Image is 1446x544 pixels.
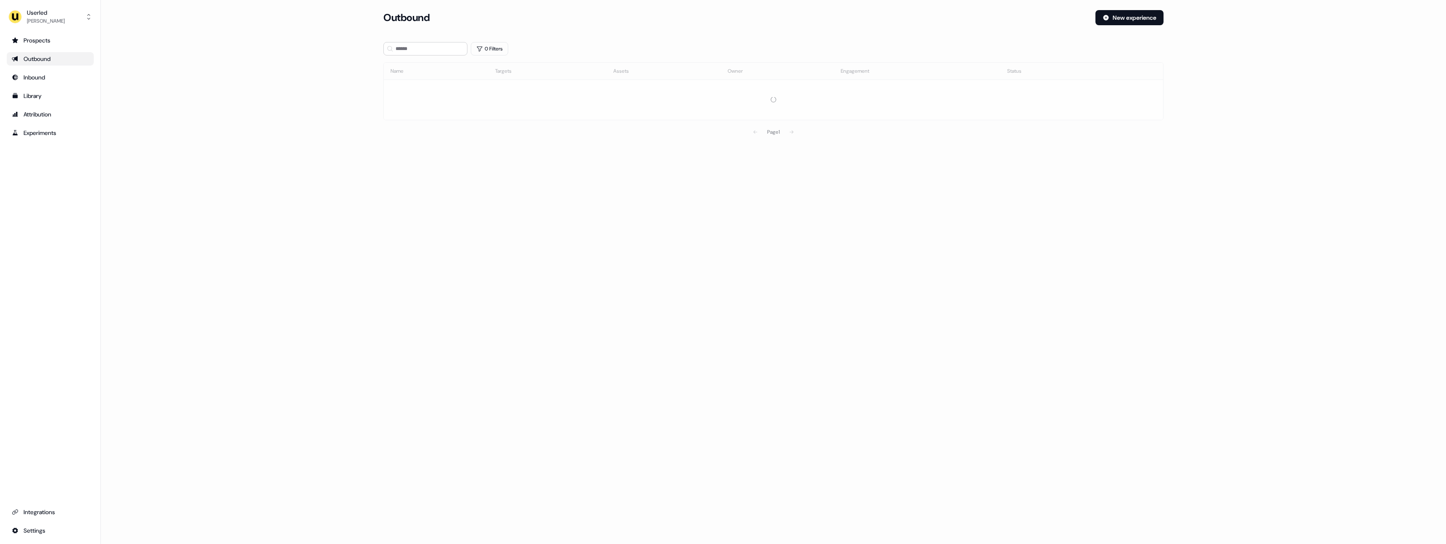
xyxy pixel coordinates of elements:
[1095,10,1164,25] button: New experience
[7,52,94,66] a: Go to outbound experience
[7,7,94,27] button: Userled[PERSON_NAME]
[12,129,89,137] div: Experiments
[12,73,89,82] div: Inbound
[7,108,94,121] a: Go to attribution
[12,508,89,516] div: Integrations
[7,71,94,84] a: Go to Inbound
[7,34,94,47] a: Go to prospects
[12,55,89,63] div: Outbound
[7,89,94,103] a: Go to templates
[383,11,430,24] h3: Outbound
[27,17,65,25] div: [PERSON_NAME]
[12,526,89,535] div: Settings
[7,505,94,519] a: Go to integrations
[27,8,65,17] div: Userled
[471,42,508,55] button: 0 Filters
[7,126,94,140] a: Go to experiments
[12,110,89,119] div: Attribution
[12,36,89,45] div: Prospects
[12,92,89,100] div: Library
[7,524,94,537] a: Go to integrations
